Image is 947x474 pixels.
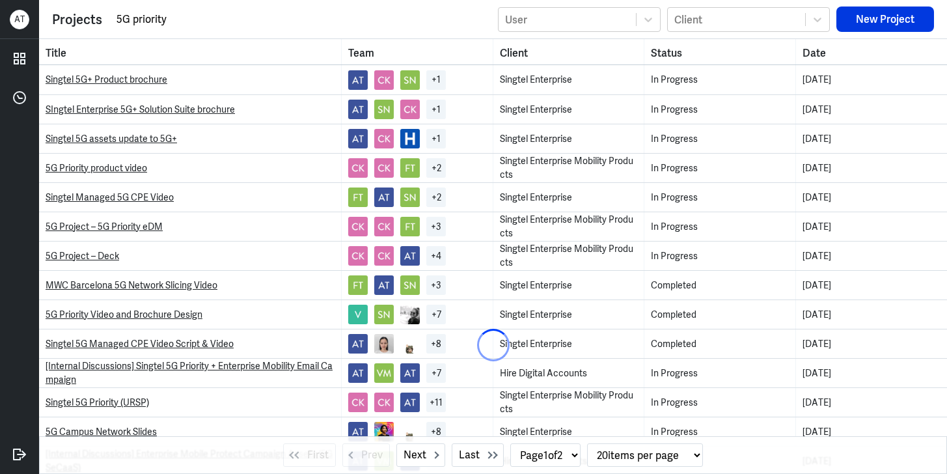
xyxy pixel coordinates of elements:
[459,447,480,463] span: Last
[452,443,504,467] button: Last
[396,443,445,467] button: Next
[283,443,336,467] button: First
[361,447,383,463] span: Prev
[52,10,102,29] div: Projects
[307,447,329,463] span: First
[10,10,29,29] div: A T
[342,443,390,467] button: Prev
[674,12,702,26] div: Client
[836,7,934,32] button: New Project
[404,447,426,463] span: Next
[115,10,491,29] input: Search
[505,12,527,26] div: User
